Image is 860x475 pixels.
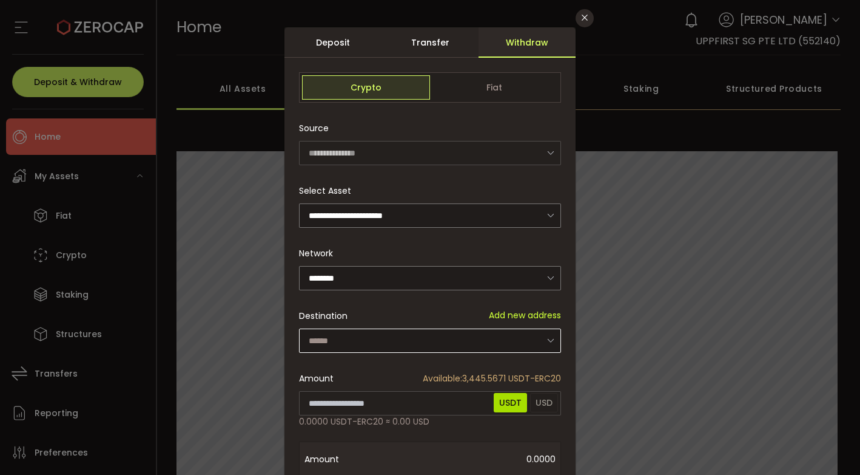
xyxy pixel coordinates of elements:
[401,447,556,471] span: 0.0000
[299,185,358,197] label: Select Asset
[489,309,561,322] span: Add new address
[381,27,479,58] div: Transfer
[799,417,860,475] iframe: Chat Widget
[304,447,401,471] span: Amount
[423,372,561,385] span: 3,445.5671 USDT-ERC20
[299,372,334,385] span: Amount
[494,393,527,412] span: USDT
[530,393,558,412] span: USD
[479,27,576,58] div: Withdraw
[299,116,329,140] span: Source
[299,415,429,428] span: 0.0000 USDT-ERC20 ≈ 0.00 USD
[302,75,430,100] span: Crypto
[299,247,340,259] label: Network
[430,75,558,100] span: Fiat
[284,27,381,58] div: Deposit
[576,9,594,27] button: Close
[299,310,348,322] span: Destination
[423,372,462,384] span: Available:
